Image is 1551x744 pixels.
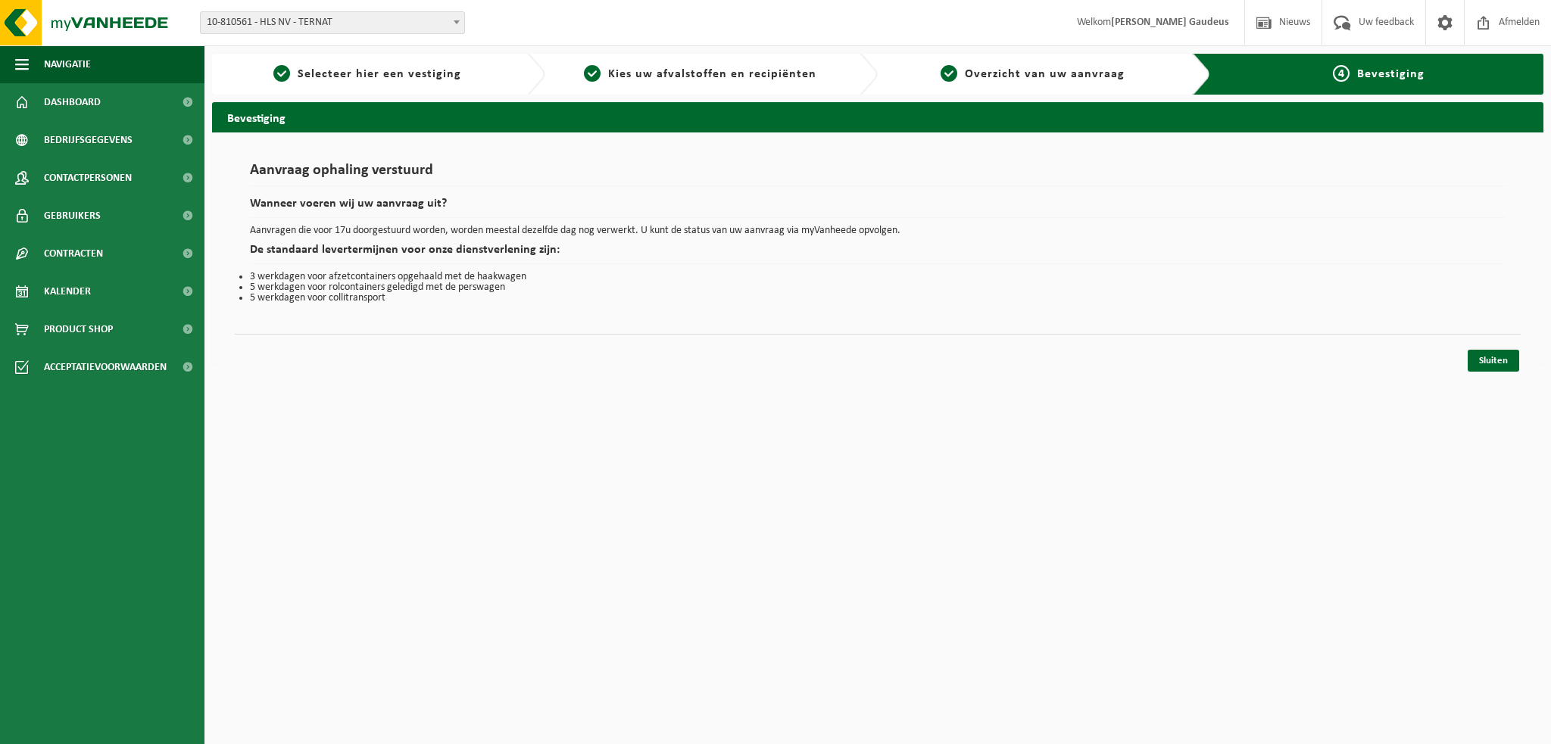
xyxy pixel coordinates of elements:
[608,68,816,80] span: Kies uw afvalstoffen en recipiënten
[941,65,957,82] span: 3
[8,711,253,744] iframe: chat widget
[1111,17,1229,28] strong: [PERSON_NAME] Gaudeus
[250,198,1506,218] h2: Wanneer voeren wij uw aanvraag uit?
[885,65,1181,83] a: 3Overzicht van uw aanvraag
[250,282,1506,293] li: 5 werkdagen voor rolcontainers geledigd met de perswagen
[553,65,848,83] a: 2Kies uw afvalstoffen en recipiënten
[201,12,464,33] span: 10-810561 - HLS NV - TERNAT
[44,121,133,159] span: Bedrijfsgegevens
[298,68,461,80] span: Selecteer hier een vestiging
[220,65,515,83] a: 1Selecteer hier een vestiging
[212,102,1543,132] h2: Bevestiging
[44,197,101,235] span: Gebruikers
[965,68,1125,80] span: Overzicht van uw aanvraag
[44,310,113,348] span: Product Shop
[44,159,132,197] span: Contactpersonen
[250,163,1506,186] h1: Aanvraag ophaling verstuurd
[1468,350,1519,372] a: Sluiten
[44,45,91,83] span: Navigatie
[1333,65,1350,82] span: 4
[250,272,1506,282] li: 3 werkdagen voor afzetcontainers opgehaald met de haakwagen
[44,235,103,272] span: Contracten
[1357,68,1425,80] span: Bevestiging
[44,83,101,121] span: Dashboard
[200,11,465,34] span: 10-810561 - HLS NV - TERNAT
[250,244,1506,264] h2: De standaard levertermijnen voor onze dienstverlening zijn:
[44,348,167,386] span: Acceptatievoorwaarden
[44,272,91,310] span: Kalender
[250,226,1506,236] p: Aanvragen die voor 17u doorgestuurd worden, worden meestal dezelfde dag nog verwerkt. U kunt de s...
[273,65,290,82] span: 1
[250,293,1506,304] li: 5 werkdagen voor collitransport
[584,65,601,82] span: 2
